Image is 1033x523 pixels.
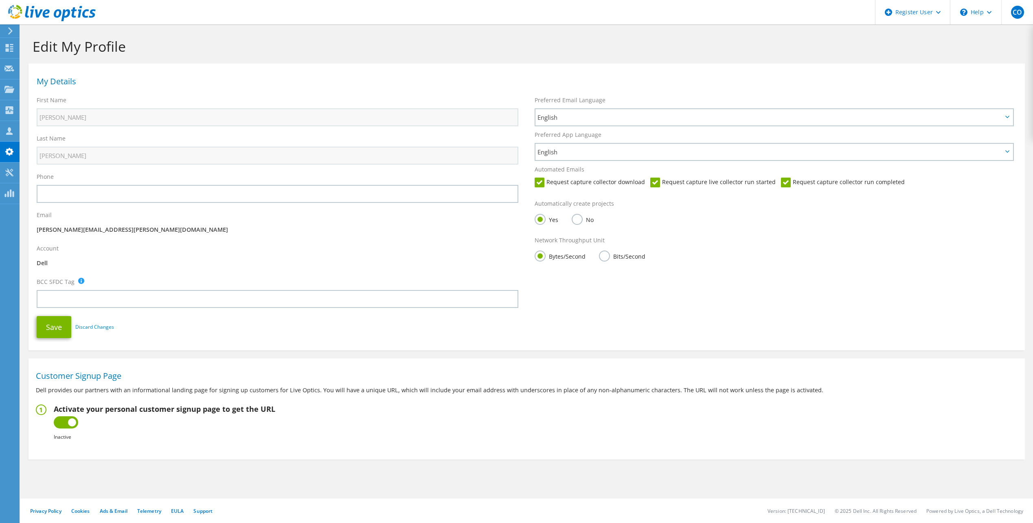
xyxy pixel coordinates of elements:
label: Bytes/Second [535,251,586,261]
a: Telemetry [137,508,161,514]
li: Version: [TECHNICAL_ID] [768,508,825,514]
span: English [537,112,1002,122]
label: Yes [535,214,558,224]
h1: Edit My Profile [33,38,1017,55]
label: Request capture collector run completed [781,178,905,187]
a: Privacy Policy [30,508,61,514]
a: Ads & Email [100,508,127,514]
span: CO [1011,6,1024,19]
label: Automated Emails [535,165,584,174]
label: Bits/Second [599,251,645,261]
a: Cookies [71,508,90,514]
label: Email [37,211,52,219]
h1: Customer Signup Page [36,372,1013,380]
label: Network Throughput Unit [535,236,605,244]
label: Account [37,244,59,253]
p: Dell provides our partners with an informational landing page for signing up customers for Live O... [36,386,1018,395]
label: Preferred Email Language [535,96,605,104]
a: Support [193,508,213,514]
label: First Name [37,96,66,104]
label: Automatically create projects [535,200,614,208]
label: Request capture collector download [535,178,645,187]
b: Inactive [54,433,71,440]
h1: My Details [37,77,1013,86]
label: Phone [37,173,54,181]
button: Save [37,316,71,338]
label: Last Name [37,134,66,143]
h2: Activate your personal customer signup page to get the URL [54,404,275,413]
a: EULA [171,508,184,514]
svg: \n [960,9,967,16]
li: Powered by Live Optics, a Dell Technology [926,508,1023,514]
label: Request capture live collector run started [650,178,776,187]
span: English [537,147,1002,157]
li: © 2025 Dell Inc. All Rights Reserved [835,508,917,514]
p: [PERSON_NAME][EMAIL_ADDRESS][PERSON_NAME][DOMAIN_NAME] [37,225,518,234]
p: Dell [37,259,518,268]
a: Discard Changes [75,323,114,332]
label: BCC SFDC Tag [37,278,75,286]
label: Preferred App Language [535,131,601,139]
label: No [572,214,594,224]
